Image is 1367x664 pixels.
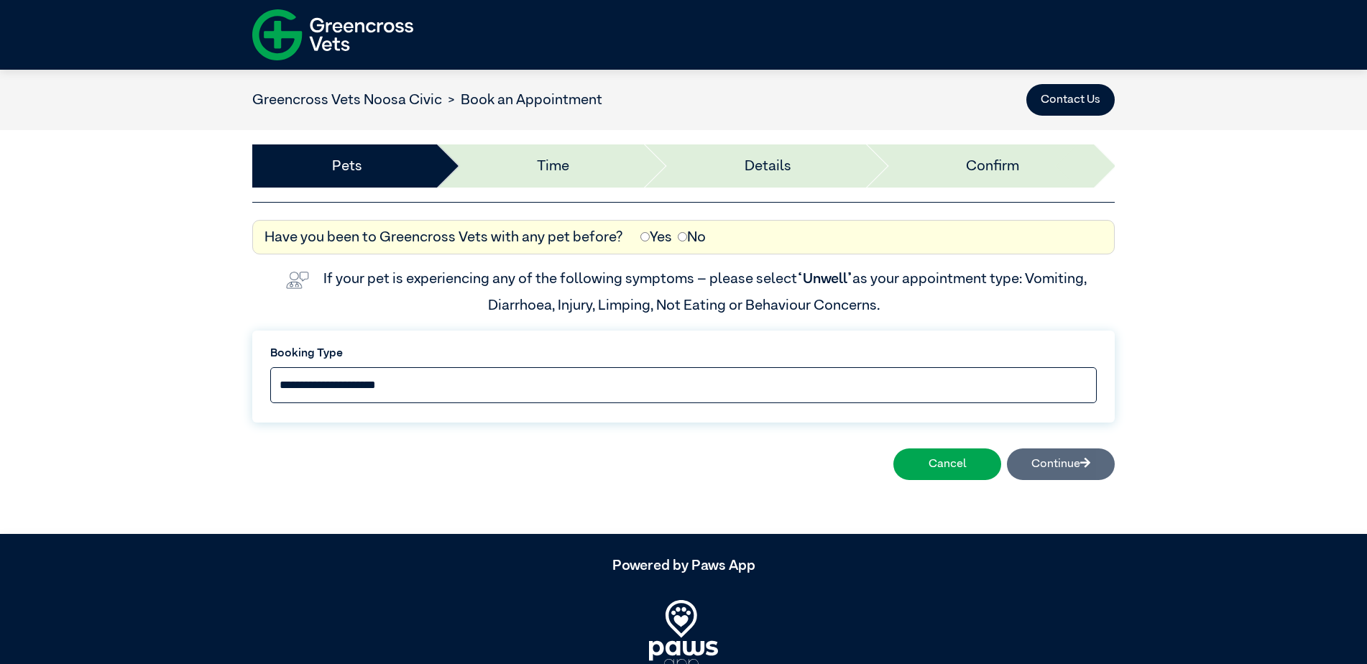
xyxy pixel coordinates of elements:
[252,93,442,107] a: Greencross Vets Noosa Civic
[280,266,315,295] img: vet
[252,89,602,111] nav: breadcrumb
[893,448,1001,480] button: Cancel
[270,345,1097,362] label: Booking Type
[323,272,1090,312] label: If your pet is experiencing any of the following symptoms – please select as your appointment typ...
[252,557,1115,574] h5: Powered by Paws App
[797,272,852,286] span: “Unwell”
[264,226,623,248] label: Have you been to Greencross Vets with any pet before?
[640,226,672,248] label: Yes
[678,232,687,241] input: No
[1026,84,1115,116] button: Contact Us
[678,226,706,248] label: No
[332,155,362,177] a: Pets
[640,232,650,241] input: Yes
[442,89,602,111] li: Book an Appointment
[252,4,413,66] img: f-logo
